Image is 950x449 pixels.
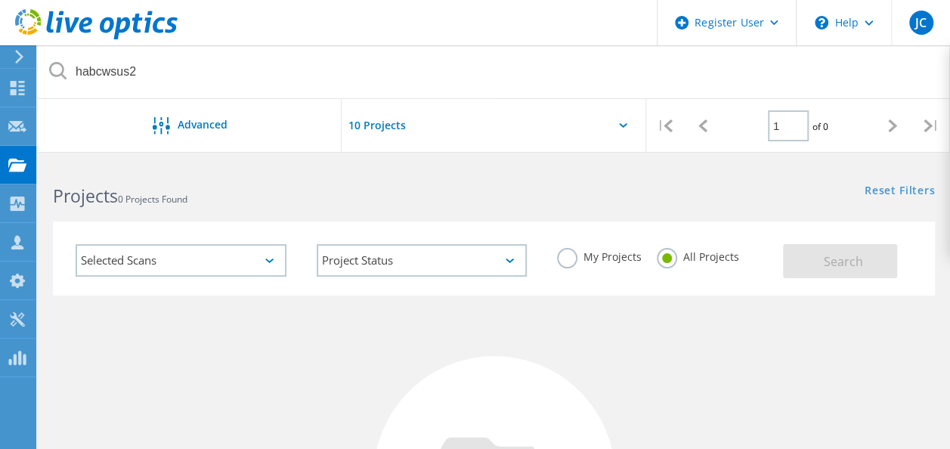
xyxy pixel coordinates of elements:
button: Search [783,244,897,278]
svg: \n [815,16,828,29]
div: | [646,99,684,153]
div: Project Status [317,244,528,277]
label: My Projects [557,248,642,262]
a: Live Optics Dashboard [15,32,178,42]
span: of 0 [812,120,828,133]
label: All Projects [657,248,739,262]
span: Search [823,253,862,270]
span: JC [915,17,927,29]
div: Selected Scans [76,244,286,277]
div: | [912,99,950,153]
b: Projects [53,184,118,208]
span: 0 Projects Found [118,193,187,206]
span: Advanced [178,119,227,130]
a: Reset Filters [865,185,935,198]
